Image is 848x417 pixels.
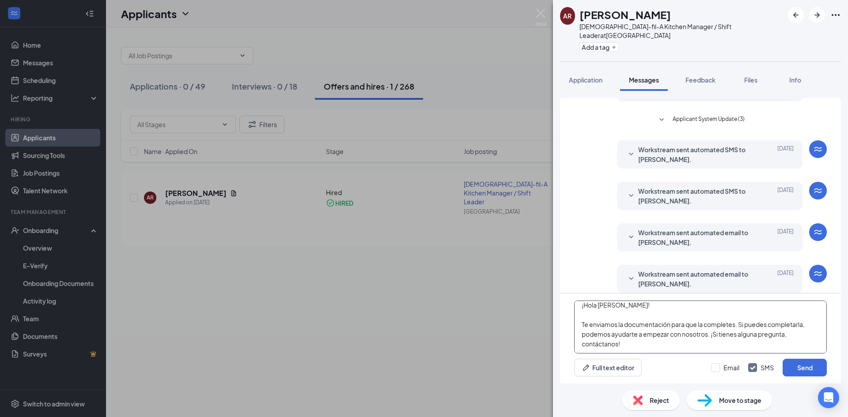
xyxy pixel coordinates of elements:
span: Application [569,76,602,84]
svg: SmallChevronDown [626,149,636,160]
span: Feedback [685,76,715,84]
svg: SmallChevronDown [626,274,636,284]
button: SmallChevronDownApplicant System Update (3) [656,115,745,125]
button: Full text editorPen [574,359,642,376]
span: Reject [650,395,669,405]
button: ArrowRight [809,7,825,23]
span: Move to stage [719,395,761,405]
svg: WorkstreamLogo [813,144,823,154]
span: Applicant System Update (3) [673,115,745,125]
svg: SmallChevronDown [626,191,636,201]
textarea: ¡Hola [PERSON_NAME]! Te enviamos la documentación para que la completes. Si puedes completarla, p... [574,301,827,353]
span: Workstream sent automated SMS to [PERSON_NAME]. [638,186,754,206]
button: PlusAdd a tag [579,42,619,52]
div: AR [563,11,572,20]
span: [DATE] [777,186,794,206]
span: Info [789,76,801,84]
button: Send [783,359,827,376]
span: [DATE] [777,269,794,289]
div: [DEMOGRAPHIC_DATA]-fil-A Kitchen Manager / Shift Leader at [GEOGRAPHIC_DATA] [579,22,784,40]
button: ArrowLeftNew [788,7,804,23]
svg: ArrowLeftNew [791,10,801,20]
svg: Pen [582,363,591,372]
svg: SmallChevronDown [656,115,667,125]
span: [DATE] [777,228,794,247]
span: Workstream sent automated email to [PERSON_NAME]. [638,228,754,247]
span: Files [744,76,757,84]
h1: [PERSON_NAME] [579,7,671,22]
svg: Ellipses [830,10,841,20]
span: Messages [629,76,659,84]
svg: ArrowRight [812,10,822,20]
span: Workstream sent automated SMS to [PERSON_NAME]. [638,145,754,164]
span: [DATE] [777,145,794,164]
svg: WorkstreamLogo [813,227,823,237]
svg: WorkstreamLogo [813,185,823,196]
svg: WorkstreamLogo [813,268,823,279]
svg: Plus [611,45,617,50]
div: Open Intercom Messenger [818,387,839,408]
svg: SmallChevronDown [626,232,636,243]
span: Workstream sent automated email to [PERSON_NAME]. [638,269,754,289]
